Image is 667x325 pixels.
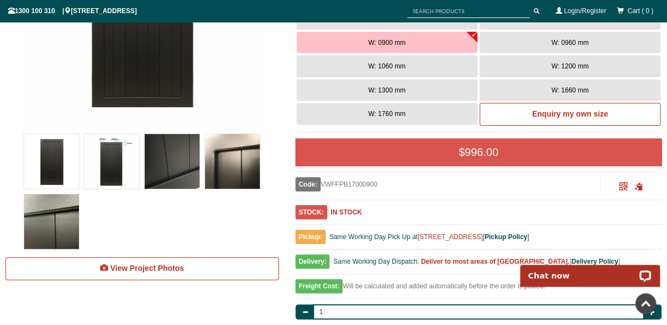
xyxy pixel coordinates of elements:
[635,183,643,191] span: Click to copy the URL
[295,177,601,191] div: VWFFPB17000900
[480,103,660,126] a: Enquiry my own size
[368,39,406,47] span: W: 0900 mm
[295,255,662,274] div: [ ]
[24,194,79,249] img: VWFFPB - Flat Top (Full Privacy) - Aluminium Pedestrian / Side Gate (Single Swing Gate) - Matte B...
[295,177,321,191] span: Code:
[421,258,569,265] b: Deliver to most areas of [GEOGRAPHIC_DATA].
[513,252,667,287] iframe: LiveChat chat widget
[5,257,279,280] a: View Project Photos
[551,39,589,47] span: W: 0960 mm
[628,7,653,15] span: Cart ( 0 )
[295,138,662,166] div: $
[297,55,477,77] button: W: 1060 mm
[330,208,362,216] b: IN STOCK
[368,86,406,94] span: W: 1300 mm
[295,279,343,293] span: Freight Cost:
[297,32,477,54] button: W: 0900 mm
[295,230,326,244] span: Pickup:
[619,184,628,191] a: Click to enlarge and scan to share.
[551,15,589,22] span: W: 0800 mm
[484,233,527,241] a: Pickup Policy
[480,32,660,54] button: W: 0960 mm
[205,134,260,189] img: VWFFPB - Flat Top (Full Privacy) - Aluminium Pedestrian / Side Gate (Single Swing Gate) - Matte B...
[368,110,406,118] span: W: 1760 mm
[465,146,498,158] span: 996.00
[145,134,199,189] img: VWFFPB - Flat Top (Full Privacy) - Aluminium Pedestrian / Side Gate (Single Swing Gate) - Matte B...
[295,280,662,299] div: Will be calculated and added automatically before the order is placed.
[333,258,419,265] span: Same Working Day Dispatch.
[368,15,406,22] span: W: 0700 mm
[407,4,529,18] input: SEARCH PRODUCTS
[532,109,608,118] b: Enquiry my own size
[551,62,589,70] span: W: 1200 mm
[564,7,606,15] a: Login/Register
[8,7,137,15] span: 1300 100 310 | [STREET_ADDRESS]
[295,205,327,219] span: STOCK:
[24,134,79,189] img: VWFFPB - Flat Top (Full Privacy) - Aluminium Pedestrian / Side Gate (Single Swing Gate) - Matte B...
[297,79,477,101] button: W: 1300 mm
[297,103,477,125] button: W: 1760 mm
[368,62,406,70] span: W: 1060 mm
[110,264,184,272] span: View Project Photos
[480,79,660,101] button: W: 1660 mm
[551,86,589,94] span: W: 1660 mm
[295,254,330,269] span: Delivery:
[329,233,529,241] span: Same Working Day Pick Up at [ ]
[84,134,139,189] img: VWFFPB - Flat Top (Full Privacy) - Aluminium Pedestrian / Side Gate (Single Swing Gate) - Matte B...
[480,55,660,77] button: W: 1200 mm
[418,233,483,241] a: [STREET_ADDRESS]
